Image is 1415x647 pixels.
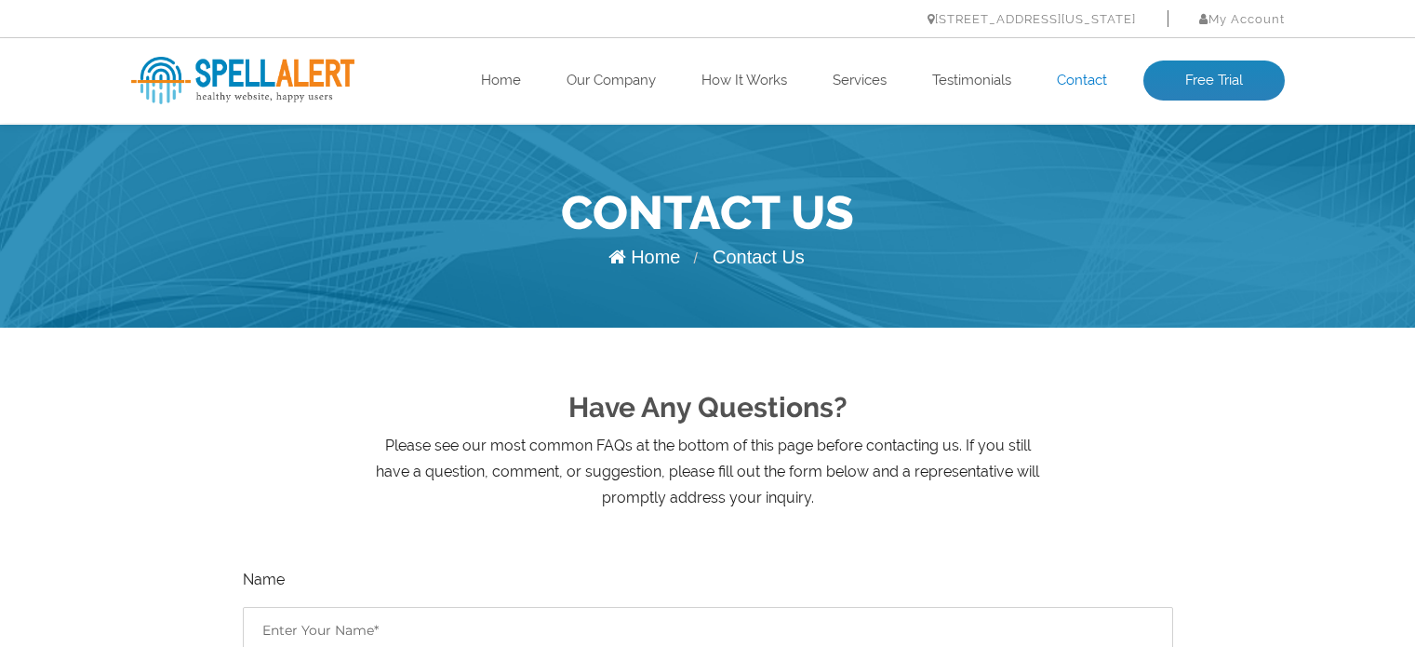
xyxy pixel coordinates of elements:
[608,247,680,267] a: Home
[243,567,1173,593] label: Name
[131,181,1285,246] h1: Contact Us
[131,384,1285,433] h2: Have Any Questions?
[713,247,805,267] span: Contact Us
[693,250,697,266] span: /
[373,433,1043,511] p: Please see our most common FAQs at the bottom of this page before contacting us. If you still hav...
